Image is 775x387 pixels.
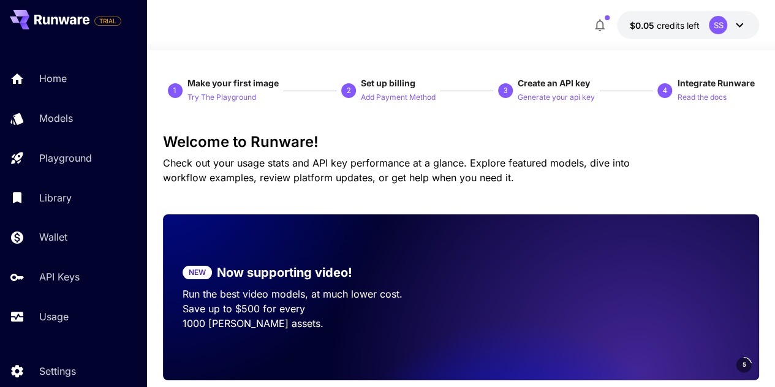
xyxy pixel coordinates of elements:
[163,157,630,184] span: Check out your usage stats and API key performance at a glance. Explore featured models, dive int...
[629,20,656,31] span: $0.05
[656,20,699,31] span: credits left
[39,364,76,378] p: Settings
[183,301,442,331] p: Save up to $500 for every 1000 [PERSON_NAME] assets.
[504,85,508,96] p: 3
[183,287,442,301] p: Run the best video models, at much lower cost.
[217,263,352,282] p: Now supporting video!
[361,92,436,103] p: Add Payment Method
[617,11,759,39] button: $0.05SS
[163,133,760,151] h3: Welcome to Runware!
[189,267,206,278] p: NEW
[39,151,92,165] p: Playground
[663,85,667,96] p: 4
[361,89,436,104] button: Add Payment Method
[39,230,67,244] p: Wallet
[518,89,595,104] button: Generate your api key
[187,89,256,104] button: Try The Playground
[518,92,595,103] p: Generate your api key
[361,78,415,88] span: Set up billing
[39,190,72,205] p: Library
[39,71,67,86] p: Home
[677,92,726,103] p: Read the docs
[677,78,754,88] span: Integrate Runware
[629,19,699,32] div: $0.05
[39,111,73,126] p: Models
[187,78,279,88] span: Make your first image
[187,92,256,103] p: Try The Playground
[94,13,121,28] span: Add your payment card to enable full platform functionality.
[518,78,590,88] span: Create an API key
[39,309,69,324] p: Usage
[173,85,177,96] p: 1
[39,269,80,284] p: API Keys
[346,85,350,96] p: 2
[95,17,121,26] span: TRIAL
[709,16,727,34] div: SS
[677,89,726,104] button: Read the docs
[742,360,746,369] span: 5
